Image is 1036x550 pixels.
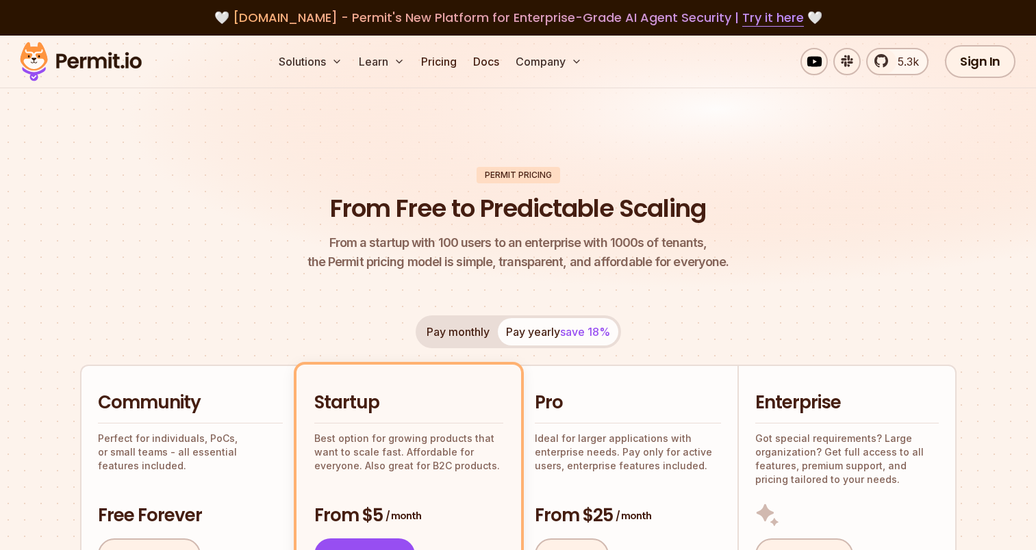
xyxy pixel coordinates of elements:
span: / month [386,509,421,523]
button: Learn [353,48,410,75]
a: 5.3k [866,48,928,75]
a: Sign In [945,45,1015,78]
div: Permit Pricing [477,167,560,183]
h3: From $5 [314,503,503,528]
button: Pay monthly [418,318,498,345]
h3: Free Forever [98,503,283,528]
button: Solutions [273,48,348,75]
a: Docs [468,48,505,75]
span: From a startup with 100 users to an enterprise with 1000s of tenants, [307,233,729,252]
span: [DOMAIN_NAME] - Permit's New Platform for Enterprise-Grade AI Agent Security | [233,9,804,26]
h2: Startup [314,391,503,415]
h2: Pro [535,391,721,415]
a: Try it here [742,9,804,27]
h1: From Free to Predictable Scaling [330,192,706,226]
span: 5.3k [889,53,919,70]
div: 🤍 🤍 [33,8,1003,27]
button: Company [510,48,588,75]
h3: From $25 [535,503,721,528]
span: / month [616,509,651,523]
p: Got special requirements? Large organization? Get full access to all features, premium support, a... [755,432,939,486]
h2: Community [98,391,283,415]
a: Pricing [416,48,462,75]
p: Best option for growing products that want to scale fast. Affordable for everyone. Also great for... [314,432,503,473]
h2: Enterprise [755,391,939,415]
img: Permit logo [14,38,148,85]
p: the Permit pricing model is simple, transparent, and affordable for everyone. [307,233,729,272]
p: Ideal for larger applications with enterprise needs. Pay only for active users, enterprise featur... [535,432,721,473]
p: Perfect for individuals, PoCs, or small teams - all essential features included. [98,432,283,473]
